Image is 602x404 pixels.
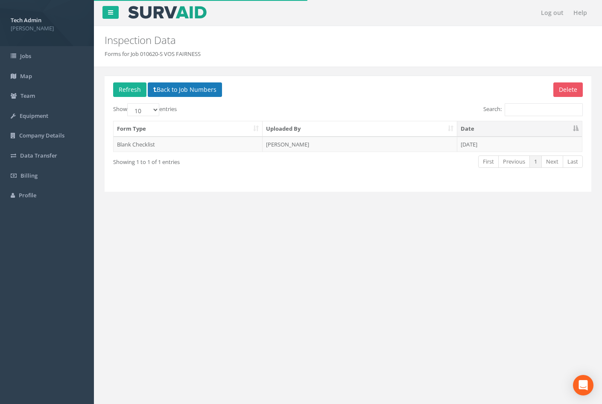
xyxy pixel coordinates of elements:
[20,72,32,80] span: Map
[553,82,583,97] button: Delete
[483,103,583,116] label: Search:
[529,155,542,168] a: 1
[113,155,301,166] div: Showing 1 to 1 of 1 entries
[573,375,593,395] div: Open Intercom Messenger
[114,121,263,137] th: Form Type: activate to sort column ascending
[541,155,563,168] a: Next
[20,172,38,179] span: Billing
[19,191,36,199] span: Profile
[263,137,457,152] td: [PERSON_NAME]
[478,155,499,168] a: First
[457,121,582,137] th: Date: activate to sort column descending
[263,121,457,137] th: Uploaded By: activate to sort column ascending
[113,103,177,116] label: Show entries
[105,35,508,46] h2: Inspection Data
[19,132,64,139] span: Company Details
[113,82,146,97] button: Refresh
[20,52,31,60] span: Jobs
[148,82,222,97] button: Back to Job Numbers
[563,155,583,168] a: Last
[11,14,83,32] a: Tech Admin [PERSON_NAME]
[11,24,83,32] span: [PERSON_NAME]
[20,152,57,159] span: Data Transfer
[114,137,263,152] td: Blank Checklist
[20,92,35,100] span: Team
[105,50,201,58] li: Forms for Job 010620-S VOS FAIRNESS
[498,155,530,168] a: Previous
[505,103,583,116] input: Search:
[11,16,41,24] strong: Tech Admin
[20,112,48,120] span: Equipment
[127,103,159,116] select: Showentries
[457,137,582,152] td: [DATE]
